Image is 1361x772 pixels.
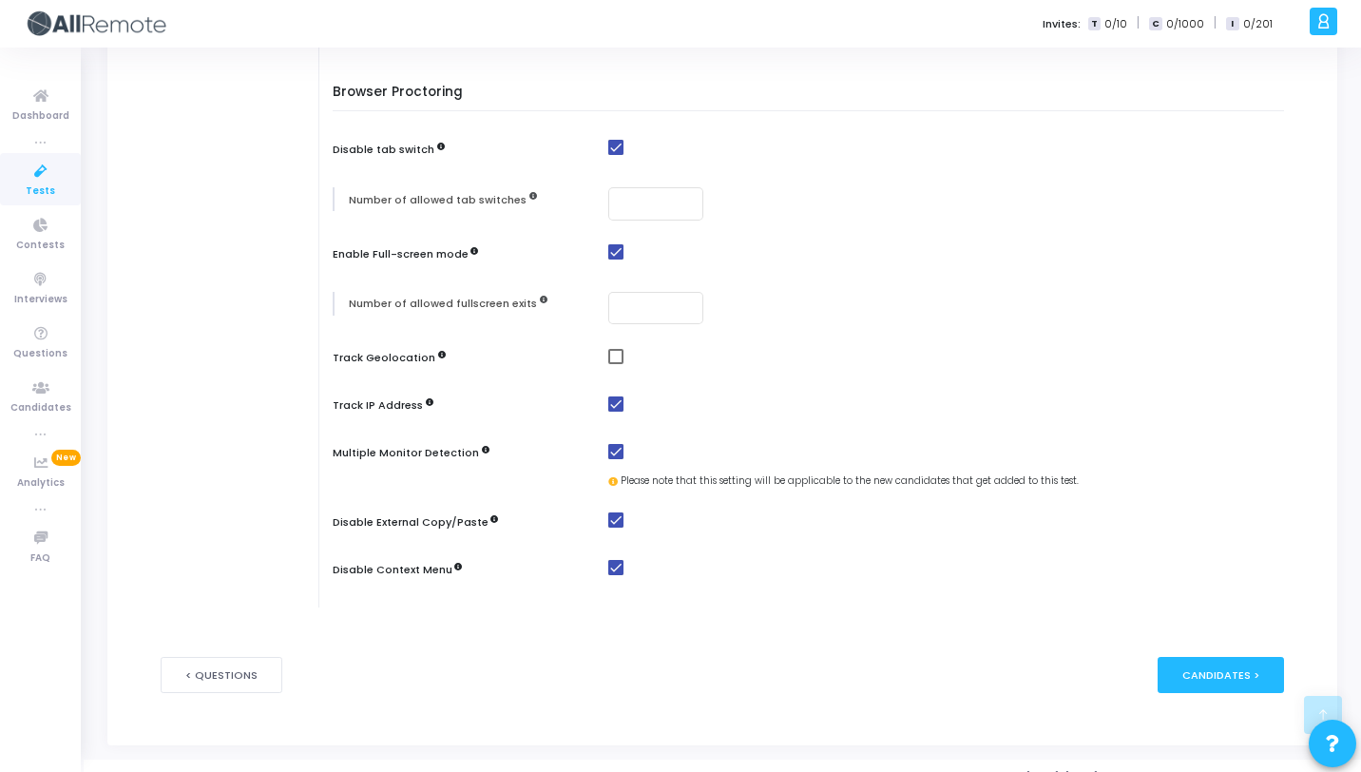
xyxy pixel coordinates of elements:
label: Track Geolocation [333,350,435,366]
label: Track IP Address [333,397,423,414]
span: 0/10 [1104,16,1127,32]
label: Disable External Copy/Paste [333,514,498,531]
span: New [51,450,81,466]
span: 0/201 [1243,16,1273,32]
span: I [1226,17,1238,31]
label: Multiple Monitor Detection [333,445,479,461]
span: T [1088,17,1101,31]
span: C [1149,17,1161,31]
span: | [1214,13,1217,33]
span: FAQ [30,550,50,567]
span: Questions [13,346,67,362]
span: Candidates [10,400,71,416]
label: Enable Full-screen mode [333,246,478,262]
div: Please note that this setting will be applicable to the new candidates that get added to this test. [608,474,1294,489]
span: Contests [16,238,65,254]
button: < Questions [161,657,282,692]
span: 0/1000 [1166,16,1204,32]
span: Dashboard [12,108,69,125]
label: Invites: [1043,16,1081,32]
div: Candidates > [1158,657,1284,692]
label: Disable tab switch [333,142,434,158]
h5: Browser Proctoring [333,85,1294,111]
label: Disable Context Menu [333,562,462,578]
img: logo [24,5,166,43]
span: | [1137,13,1140,33]
label: Number of allowed fullscreen exits [349,296,537,312]
span: Tests [26,183,55,200]
span: Analytics [17,475,65,492]
label: Number of allowed tab switches [349,192,527,208]
span: Interviews [14,292,67,308]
